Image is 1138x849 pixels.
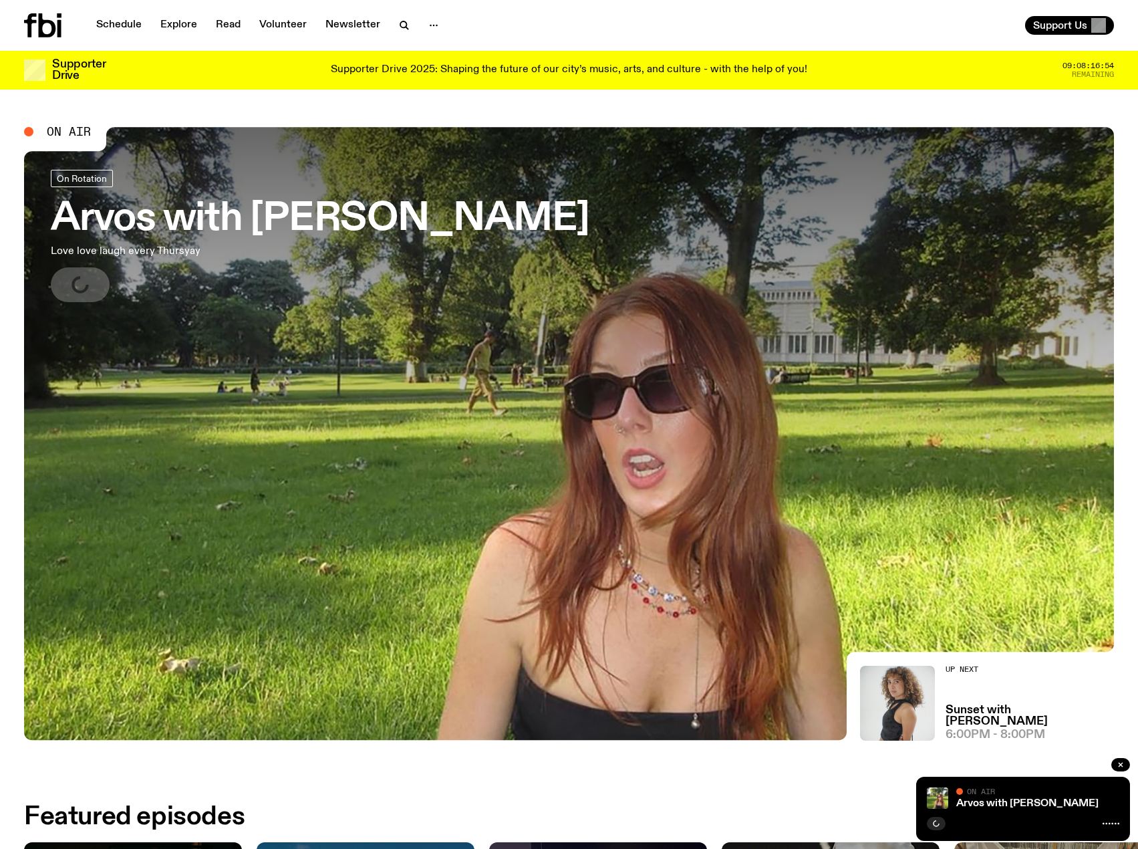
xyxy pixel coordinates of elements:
span: On Air [47,126,91,138]
a: Lizzie Bowles is sitting in a bright green field of grass, with dark sunglasses and a black top. ... [24,127,1114,740]
a: Arvos with [PERSON_NAME]Love love laugh every Thursyay [51,170,589,302]
span: Support Us [1033,19,1087,31]
a: Volunteer [251,16,315,35]
img: Lizzie Bowles is sitting in a bright green field of grass, with dark sunglasses and a black top. ... [927,787,948,809]
span: On Air [967,787,995,796]
h3: Arvos with [PERSON_NAME] [51,201,589,238]
span: 09:08:16:54 [1062,62,1114,70]
h2: Featured episodes [24,805,245,829]
span: 6:00pm - 8:00pm [946,729,1045,741]
a: Schedule [88,16,150,35]
button: Support Us [1025,16,1114,35]
a: Newsletter [317,16,388,35]
a: Arvos with [PERSON_NAME] [956,798,1099,809]
p: Love love laugh every Thursyay [51,243,393,259]
span: On Rotation [57,173,107,183]
span: Remaining [1072,71,1114,78]
a: On Rotation [51,170,113,187]
img: Tangela looks past her left shoulder into the camera with an inquisitive look. She is wearing a s... [860,666,935,741]
h3: Supporter Drive [52,59,106,82]
h2: Up Next [946,666,1114,673]
p: Supporter Drive 2025: Shaping the future of our city’s music, arts, and culture - with the help o... [331,64,807,76]
a: Sunset with [PERSON_NAME] [946,705,1114,727]
a: Explore [152,16,205,35]
a: Read [208,16,249,35]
